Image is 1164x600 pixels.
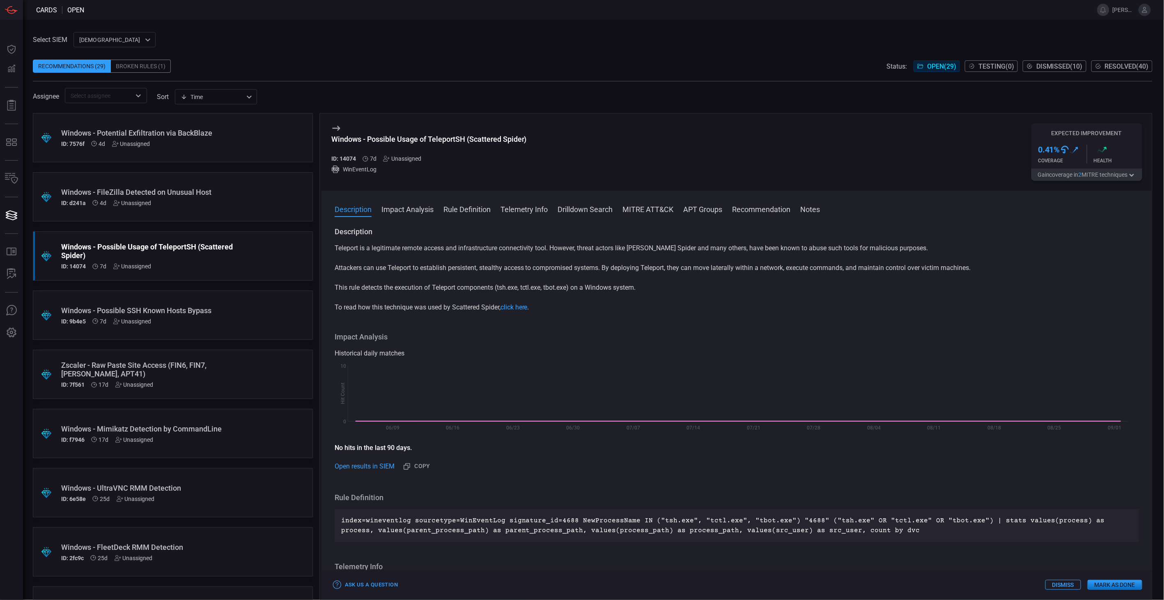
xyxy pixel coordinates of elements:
span: Status: [886,62,907,70]
button: Ask Us A Question [2,301,21,321]
div: Windows - Mimikatz Detection by CommandLine [61,425,253,433]
text: 06/16 [446,425,459,431]
button: Preferences [2,323,21,343]
button: Resolved(40) [1091,60,1153,72]
span: Dismissed ( 10 ) [1036,62,1083,70]
h5: ID: 14074 [61,263,86,270]
p: [DEMOGRAPHIC_DATA] [79,36,142,44]
span: Sep 14, 2025 12:33 AM [100,200,107,206]
text: 07/14 [686,425,700,431]
button: Dashboard [2,39,21,59]
h5: ID: 7576f [61,141,85,147]
text: 07/07 [627,425,640,431]
span: Aug 24, 2025 4:16 AM [98,555,108,561]
span: Sep 01, 2025 4:32 AM [99,436,109,443]
button: Telemetry Info [500,204,548,214]
div: Windows - Possible Usage of TeleportSH (Scattered Spider) [61,242,253,260]
div: Unassigned [112,141,150,147]
div: Unassigned [115,436,154,443]
text: 06/30 [566,425,580,431]
div: Unassigned [115,381,154,388]
text: Hit Count [340,383,346,404]
h5: ID: 9b4e5 [61,318,86,325]
span: Resolved ( 40 ) [1105,62,1149,70]
button: Cards [2,205,21,225]
span: open [67,6,84,14]
span: Sep 14, 2025 12:33 AM [99,141,106,147]
div: WinEventLog [331,165,527,173]
button: Rule Catalog [2,242,21,262]
h5: ID: 14074 [331,155,356,162]
a: click here [500,303,528,311]
text: 08/11 [927,425,941,431]
div: Coverage [1038,158,1087,164]
span: Cards [36,6,57,14]
p: This rule detects the execution of Teleport components (tsh.exe, tctl.exe, tbot.exe) on a Windows... [335,283,1139,293]
text: 08/04 [867,425,881,431]
button: Reports [2,96,21,115]
strong: No hits in the last 90 days. [335,444,412,452]
button: Mark as Done [1088,580,1142,590]
span: Sep 01, 2025 4:32 AM [99,381,109,388]
div: Health [1094,158,1143,164]
h5: Expected Improvement [1031,130,1142,136]
h3: 0.41 % [1038,145,1060,155]
h3: Description [335,227,1139,237]
div: Windows - UltraVNC RMM Detection [61,484,253,492]
div: Windows - Possible SSH Known Hosts Bypass [61,306,253,315]
text: 08/25 [1047,425,1061,431]
h5: ID: d241a [61,200,86,206]
button: Ask Us a Question [331,579,400,591]
h5: ID: f7946 [61,436,85,443]
div: Broken Rules (1) [111,60,171,73]
button: Description [335,204,372,214]
label: sort [157,93,169,101]
span: Sep 11, 2025 1:05 AM [100,263,107,270]
span: Testing ( 0 ) [978,62,1014,70]
h3: Telemetry Info [335,562,1139,572]
button: Open [133,90,144,102]
h5: ID: 7f561 [61,381,85,388]
div: Recommendations (29) [33,60,111,73]
text: 07/28 [807,425,820,431]
text: 09/01 [1108,425,1121,431]
button: Open(29) [914,60,960,72]
button: Drilldown Search [558,204,613,214]
button: Recommendation [732,204,791,214]
button: Dismiss [1045,580,1081,590]
button: APT Groups [684,204,723,214]
button: Impact Analysis [381,204,434,214]
button: Testing(0) [965,60,1018,72]
h3: Rule Definition [335,493,1139,503]
span: [PERSON_NAME][EMAIL_ADDRESS][PERSON_NAME][DOMAIN_NAME] [1113,7,1135,13]
text: 08/18 [987,425,1001,431]
span: Sep 11, 2025 1:05 AM [370,155,377,162]
button: MITRE - Detection Posture [2,132,21,152]
div: Historical daily matches [335,348,1139,358]
div: Unassigned [113,263,152,270]
button: MITRE ATT&CK [623,204,674,214]
span: Open ( 29 ) [927,62,956,70]
button: Notes [801,204,820,214]
button: Copy [401,459,434,473]
div: Windows - Potential Exfiltration via BackBlaze [61,129,253,137]
text: 07/21 [747,425,760,431]
p: Attackers can use Teleport to establish persistent, stealthy access to compromised systems. By de... [335,263,1139,273]
div: Unassigned [383,155,421,162]
span: Aug 24, 2025 4:16 AM [100,496,110,502]
div: Unassigned [113,200,152,206]
h5: ID: 6e58e [61,496,86,502]
div: Unassigned [117,496,155,502]
div: Zscaler - Raw Paste Site Access (FIN6, FIN7, Rocke, APT41) [61,361,253,378]
button: Inventory [2,169,21,189]
button: Rule Definition [443,204,491,214]
a: Open results in SIEM [335,462,395,471]
h5: ID: 2fc9c [61,555,84,561]
button: Gaincoverage in2MITRE techniques [1031,168,1142,181]
span: 2 [1079,171,1082,178]
p: To read how this technique was used by Scattered Spider, . [335,302,1139,312]
text: 06/23 [506,425,520,431]
button: Detections [2,59,21,79]
span: Sep 11, 2025 1:04 AM [100,318,107,325]
div: Windows - Possible Usage of TeleportSH (Scattered Spider) [331,135,527,143]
